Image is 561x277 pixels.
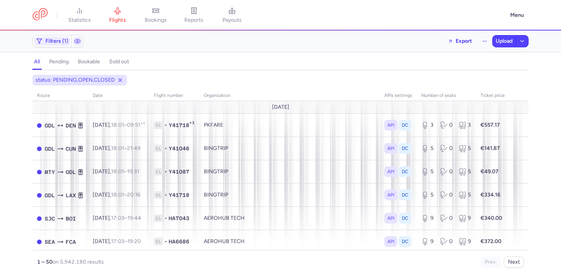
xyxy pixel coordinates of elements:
a: CitizenPlane red outlined logo [32,8,48,22]
span: API [387,214,394,222]
th: date [88,90,149,101]
span: reports [184,17,203,24]
span: FCA [66,238,76,246]
time: 19:20 [127,238,141,245]
a: bookings [137,7,175,24]
td: BINGTRIP [199,184,380,207]
sup: +1 [140,121,145,126]
span: Y41046 [169,145,189,152]
button: Upload [493,35,516,47]
span: GDL [66,168,76,176]
div: 9 [421,238,434,245]
strong: €141.87 [480,145,500,151]
span: 1L [154,121,163,129]
th: number of seats [417,90,476,101]
span: • [164,121,167,129]
time: 19:44 [127,215,141,221]
button: Prev. [480,256,501,268]
time: 20:16 [127,192,140,198]
strong: €557.17 [480,122,500,128]
span: 1L [154,238,163,245]
span: DC [402,214,408,222]
strong: 1 – 50 [37,259,53,265]
span: GDL [45,145,55,153]
th: Ticket price [476,90,509,101]
div: 9 [421,214,434,222]
span: SJC [45,214,55,223]
a: statistics [60,7,98,24]
button: Menu [506,8,529,23]
span: DC [402,238,408,245]
span: BOI [66,214,76,223]
strong: €372.00 [480,238,501,245]
span: 1L [154,145,163,152]
span: API [387,145,394,152]
div: 0 [440,191,453,199]
h4: sold out [109,58,129,65]
span: – [111,145,140,151]
span: Y41718 [169,121,189,129]
td: BINGTRIP [199,160,380,184]
div: 5 [459,145,471,152]
span: • [164,238,167,245]
span: 1L [154,191,163,199]
time: 19:31 [127,168,139,175]
span: status: PENDING,OPEN,CLOSED [35,76,115,84]
div: 0 [440,168,453,176]
span: LAX [66,191,76,200]
span: Upload [496,38,513,44]
span: – [111,168,139,175]
span: API [387,191,394,199]
div: 5 [421,191,434,199]
td: PKFARE [199,114,380,137]
span: • [164,214,167,222]
th: Flight number [149,90,199,101]
h4: pending [49,58,69,65]
div: 3 [421,121,434,129]
span: DC [402,145,408,152]
span: API [387,168,394,176]
span: DC [402,121,408,129]
div: 0 [440,238,453,245]
span: flights [109,17,126,24]
div: 3 [459,121,471,129]
span: [DATE], [93,192,140,198]
div: 9 [459,238,471,245]
span: 1L [154,168,163,176]
span: [DATE], [93,122,145,128]
div: 5 [421,168,434,176]
time: 21:49 [127,145,140,151]
strong: €49.07 [480,168,498,175]
span: [DATE], [93,145,140,151]
time: 17:03 [111,215,124,221]
strong: €340.00 [480,215,502,221]
td: BINGTRIP [199,137,380,160]
span: • [164,145,167,152]
button: Filters (1) [33,35,71,47]
span: HA6686 [169,238,189,245]
span: [DATE], [93,168,139,175]
time: 18:01 [111,168,124,175]
span: Y41087 [169,168,189,176]
div: 5 [459,191,471,199]
span: – [111,238,141,245]
time: 18:01 [111,122,124,128]
span: Export [456,38,472,44]
a: flights [98,7,137,24]
span: DC [402,191,408,199]
th: organization [199,90,380,101]
span: HA7043 [169,214,189,222]
th: route [32,90,88,101]
span: API [387,121,394,129]
button: Export [443,35,477,47]
span: [DATE], [93,238,141,245]
div: 0 [440,121,453,129]
span: DEN [66,121,76,130]
div: 9 [459,214,471,222]
span: – [111,192,140,198]
a: payouts [213,7,251,24]
h4: all [34,58,40,65]
div: 5 [421,145,434,152]
strong: €334.16 [480,192,500,198]
th: APIs settings [380,90,417,101]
